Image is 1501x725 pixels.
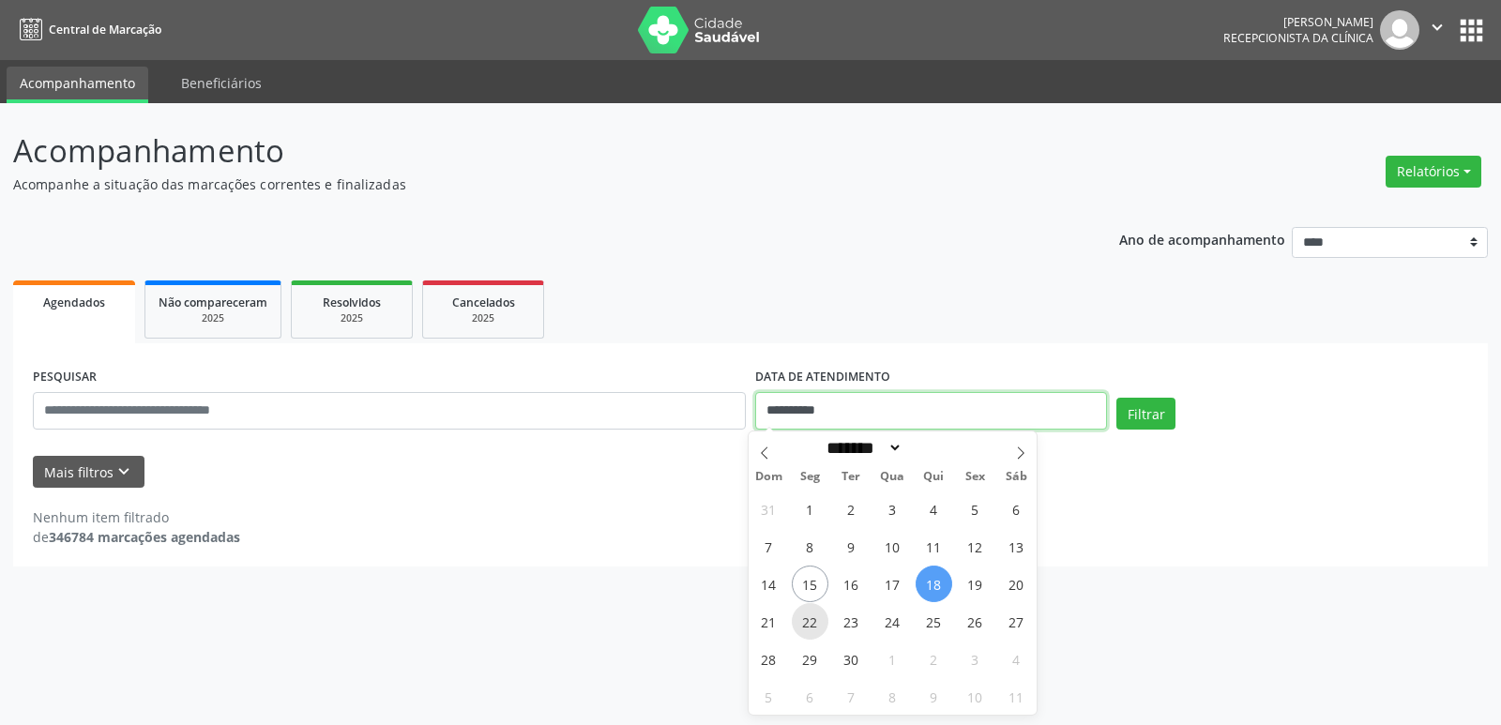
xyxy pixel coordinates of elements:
[13,128,1045,174] p: Acompanhamento
[998,491,1035,527] span: Setembro 6, 2025
[49,22,161,38] span: Central de Marcação
[792,678,828,715] span: Outubro 6, 2025
[452,295,515,310] span: Cancelados
[1223,14,1373,30] div: [PERSON_NAME]
[833,528,870,565] span: Setembro 9, 2025
[168,67,275,99] a: Beneficiários
[1380,10,1419,50] img: img
[833,566,870,602] span: Setembro 16, 2025
[49,528,240,546] strong: 346784 marcações agendadas
[114,461,134,482] i: keyboard_arrow_down
[957,603,993,640] span: Setembro 26, 2025
[874,528,911,565] span: Setembro 10, 2025
[792,528,828,565] span: Setembro 8, 2025
[33,527,240,547] div: de
[436,311,530,325] div: 2025
[902,438,964,458] input: Year
[792,491,828,527] span: Setembro 1, 2025
[957,491,993,527] span: Setembro 5, 2025
[750,678,787,715] span: Outubro 5, 2025
[957,678,993,715] span: Outubro 10, 2025
[821,438,903,458] select: Month
[957,641,993,677] span: Outubro 3, 2025
[13,174,1045,194] p: Acompanhe a situação das marcações correntes e finalizadas
[874,566,911,602] span: Setembro 17, 2025
[750,491,787,527] span: Agosto 31, 2025
[789,471,830,483] span: Seg
[874,678,911,715] span: Outubro 8, 2025
[872,471,913,483] span: Qua
[916,566,952,602] span: Setembro 18, 2025
[916,641,952,677] span: Outubro 2, 2025
[957,528,993,565] span: Setembro 12, 2025
[954,471,995,483] span: Sex
[7,67,148,103] a: Acompanhamento
[750,566,787,602] span: Setembro 14, 2025
[792,603,828,640] span: Setembro 22, 2025
[305,311,399,325] div: 2025
[159,295,267,310] span: Não compareceram
[833,491,870,527] span: Setembro 2, 2025
[750,528,787,565] span: Setembro 7, 2025
[833,641,870,677] span: Setembro 30, 2025
[998,641,1035,677] span: Outubro 4, 2025
[916,603,952,640] span: Setembro 25, 2025
[1427,17,1448,38] i: 
[13,14,161,45] a: Central de Marcação
[33,363,97,392] label: PESQUISAR
[833,678,870,715] span: Outubro 7, 2025
[749,471,790,483] span: Dom
[755,363,890,392] label: DATA DE ATENDIMENTO
[792,641,828,677] span: Setembro 29, 2025
[43,295,105,310] span: Agendados
[874,491,911,527] span: Setembro 3, 2025
[998,566,1035,602] span: Setembro 20, 2025
[750,603,787,640] span: Setembro 21, 2025
[874,603,911,640] span: Setembro 24, 2025
[874,641,911,677] span: Outubro 1, 2025
[916,491,952,527] span: Setembro 4, 2025
[159,311,267,325] div: 2025
[957,566,993,602] span: Setembro 19, 2025
[1223,30,1373,46] span: Recepcionista da clínica
[916,678,952,715] span: Outubro 9, 2025
[33,507,240,527] div: Nenhum item filtrado
[1386,156,1481,188] button: Relatórios
[750,641,787,677] span: Setembro 28, 2025
[792,566,828,602] span: Setembro 15, 2025
[998,603,1035,640] span: Setembro 27, 2025
[323,295,381,310] span: Resolvidos
[998,678,1035,715] span: Outubro 11, 2025
[1119,227,1285,250] p: Ano de acompanhamento
[830,471,872,483] span: Ter
[33,456,144,489] button: Mais filtroskeyboard_arrow_down
[998,528,1035,565] span: Setembro 13, 2025
[1419,10,1455,50] button: 
[1455,14,1488,47] button: apps
[916,528,952,565] span: Setembro 11, 2025
[1116,398,1175,430] button: Filtrar
[833,603,870,640] span: Setembro 23, 2025
[913,471,954,483] span: Qui
[995,471,1037,483] span: Sáb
